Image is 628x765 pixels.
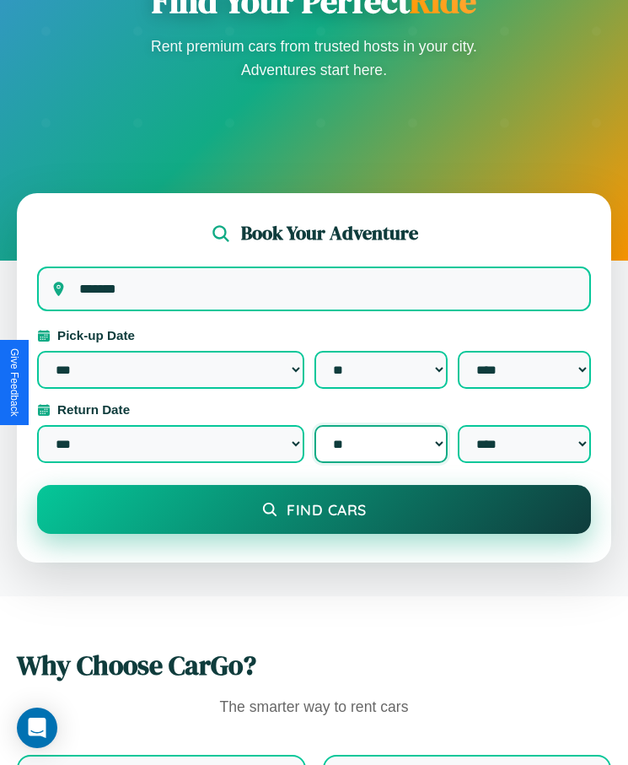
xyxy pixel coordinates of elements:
p: Rent premium cars from trusted hosts in your city. Adventures start here. [146,35,483,82]
h2: Why Choose CarGo? [17,647,611,684]
button: Find Cars [37,485,591,534]
h2: Book Your Adventure [241,220,418,246]
label: Pick-up Date [37,328,591,342]
p: The smarter way to rent cars [17,694,611,721]
label: Return Date [37,402,591,417]
div: Open Intercom Messenger [17,708,57,748]
div: Give Feedback [8,348,20,417]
